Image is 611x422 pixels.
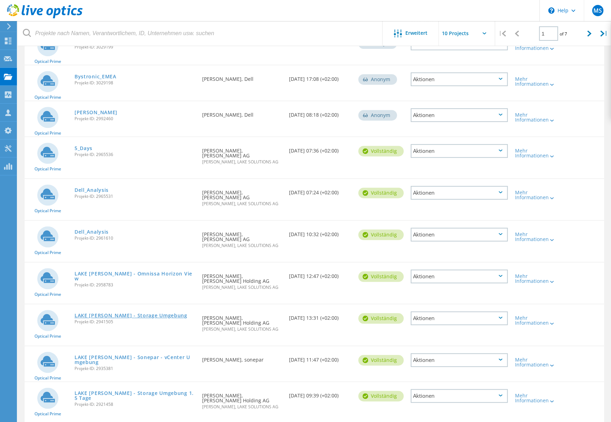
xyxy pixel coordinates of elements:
a: Dell_Analysis [75,188,109,193]
div: Mehr Informationen [515,77,554,86]
span: Optical Prime [34,376,61,380]
div: [DATE] 07:36 (+02:00) [285,137,355,160]
div: [PERSON_NAME], [PERSON_NAME] AG [198,179,285,213]
div: vollständig [358,188,404,198]
div: Mehr Informationen [515,393,554,403]
div: Aktionen [411,353,508,367]
a: LAKE [PERSON_NAME] - Storage Umgebung 1.5 Tage [75,391,195,401]
div: [PERSON_NAME], [PERSON_NAME] Holding AG [198,262,285,297]
span: Optical Prime [34,95,61,99]
span: Projekt-ID: 2965531 [75,194,195,199]
div: [PERSON_NAME], sonepar [198,346,285,369]
div: [PERSON_NAME], [PERSON_NAME] AG [198,137,285,171]
div: Mehr Informationen [515,148,554,158]
span: MS [593,8,602,13]
div: | [495,21,509,46]
div: Anonym [358,110,397,121]
span: Optical Prime [34,251,61,255]
div: Aktionen [411,311,508,325]
span: Erweitert [405,31,427,35]
div: Mehr Informationen [515,41,554,51]
div: Mehr Informationen [515,357,554,367]
a: Live Optics Dashboard [7,15,83,20]
span: [PERSON_NAME], LAKE SOLUTIONS AG [202,327,282,331]
div: [DATE] 11:47 (+02:00) [285,346,355,369]
span: Projekt-ID: 2961610 [75,236,195,240]
span: of 7 [560,31,567,37]
div: [PERSON_NAME], [PERSON_NAME] AG [198,221,285,255]
span: Optical Prime [34,167,61,171]
div: Mehr Informationen [515,112,554,122]
a: LAKE [PERSON_NAME] - Storage Umgebung [75,313,187,318]
span: Optical Prime [34,131,61,135]
div: Mehr Informationen [515,316,554,325]
div: vollständig [358,271,404,282]
div: vollständig [358,391,404,401]
span: [PERSON_NAME], LAKE SOLUTIONS AG [202,160,282,164]
span: Projekt-ID: 2965536 [75,152,195,157]
span: Optical Prime [34,334,61,338]
span: [PERSON_NAME], LAKE SOLUTIONS AG [202,405,282,409]
div: Aktionen [411,72,508,86]
div: Mehr Informationen [515,190,554,200]
div: [DATE] 07:24 (+02:00) [285,179,355,202]
span: Optical Prime [34,59,61,64]
a: Bystronic_EMEA [75,74,116,79]
div: Mehr Informationen [515,232,554,242]
div: Anonym [358,74,397,85]
div: vollständig [358,146,404,156]
div: Mehr Informationen [515,274,554,284]
span: Projekt-ID: 3029198 [75,81,195,85]
div: | [597,21,611,46]
div: [DATE] 17:08 (+02:00) [285,65,355,89]
span: Projekt-ID: 2935381 [75,366,195,371]
div: [DATE] 09:39 (+02:00) [285,382,355,405]
div: vollständig [358,229,404,240]
a: Dell_Analysis [75,229,109,234]
div: Aktionen [411,228,508,241]
span: Optical Prime [34,412,61,416]
input: Projekte nach Namen, Verantwortlichem, ID, Unternehmen usw. suchen [18,21,383,46]
div: Aktionen [411,144,508,158]
span: Optical Prime [34,292,61,297]
div: Aktionen [411,389,508,403]
span: [PERSON_NAME], LAKE SOLUTIONS AG [202,244,282,248]
div: [PERSON_NAME], Dell [198,65,285,89]
svg: \n [548,7,554,14]
span: Optical Prime [34,209,61,213]
span: Projekt-ID: 2941505 [75,320,195,324]
div: [PERSON_NAME], Dell [198,101,285,124]
a: LAKE [PERSON_NAME] - Sonepar - vCenter Umgebung [75,355,195,365]
div: vollständig [358,355,404,365]
div: [DATE] 13:31 (+02:00) [285,304,355,327]
div: [DATE] 12:47 (+02:00) [285,262,355,286]
div: [PERSON_NAME], [PERSON_NAME] Holding AG [198,304,285,338]
div: [DATE] 08:18 (+02:00) [285,101,355,124]
div: vollständig [358,313,404,324]
a: [PERSON_NAME] [75,110,117,115]
div: Aktionen [411,270,508,283]
span: [PERSON_NAME], LAKE SOLUTIONS AG [202,285,282,290]
span: Projekt-ID: 2992460 [75,117,195,121]
div: Aktionen [411,108,508,122]
div: Aktionen [411,186,508,200]
a: LAKE [PERSON_NAME] - Omnissa Horizon View [75,271,195,281]
span: Projekt-ID: 2921458 [75,402,195,407]
span: Projekt-ID: 3029199 [75,45,195,49]
div: [PERSON_NAME], [PERSON_NAME] Holding AG [198,382,285,416]
div: [DATE] 10:32 (+02:00) [285,221,355,244]
span: [PERSON_NAME], LAKE SOLUTIONS AG [202,202,282,206]
span: Projekt-ID: 2958783 [75,283,195,287]
a: 5_Days [75,146,92,151]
